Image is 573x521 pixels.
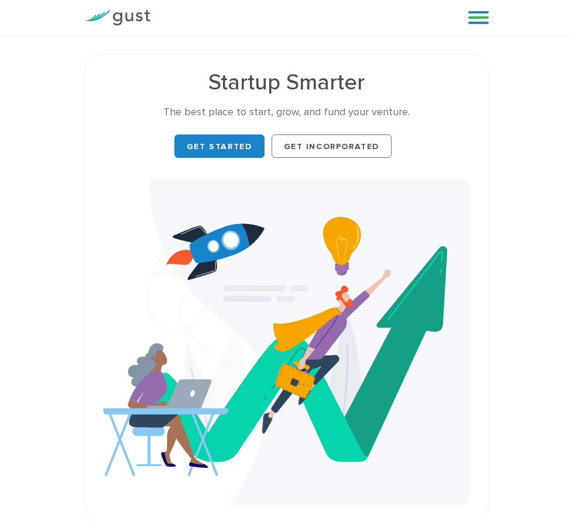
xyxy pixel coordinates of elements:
[103,179,471,505] img: Startup Smarter Hero
[103,105,471,119] div: The best place to start, grow, and fund your venture.
[85,10,150,26] img: Gust Logo
[174,134,265,158] a: Get Started
[103,71,471,94] h1: Startup Smarter
[272,134,392,158] a: Get Incorporated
